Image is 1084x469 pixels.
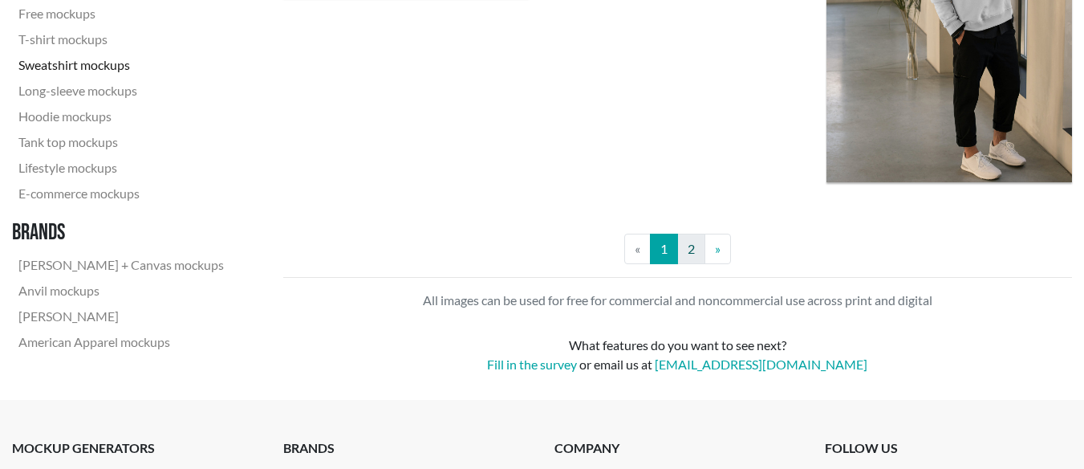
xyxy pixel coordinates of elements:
a: T-shirt mockups [12,26,230,51]
a: Long-sleeve mockups [12,77,230,103]
span: » [715,241,721,256]
a: American Apparel mockups [12,329,230,355]
a: [EMAIL_ADDRESS][DOMAIN_NAME] [655,357,867,372]
p: brands [283,438,530,458]
a: Lifestyle mockups [12,154,230,180]
a: 1 [650,234,678,264]
a: [PERSON_NAME] [12,304,230,329]
a: Tank top mockups [12,128,230,154]
a: Sweatshirt mockups [12,51,230,77]
a: [PERSON_NAME] + Canvas mockups [12,252,230,278]
h3: Brands [12,218,230,246]
div: What features do you want to see next? or email us at [283,336,1072,374]
a: 2 [677,234,705,264]
a: Hoodie mockups [12,103,230,128]
p: follow us [825,438,924,458]
p: company [554,438,635,458]
p: All images can be used for free for commercial and noncommercial use across print and digital [283,291,1072,310]
a: E-commerce mockups [12,180,230,206]
p: mockup generators [12,438,259,458]
a: Fill in the survey [487,357,577,372]
a: Anvil mockups [12,278,230,304]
